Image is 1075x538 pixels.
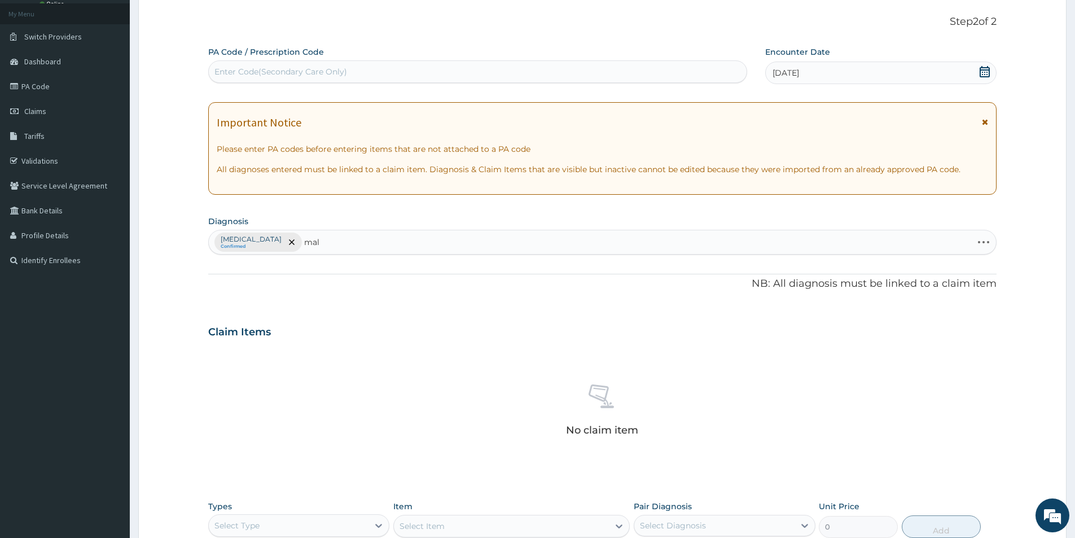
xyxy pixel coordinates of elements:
p: NB: All diagnosis must be linked to a claim item [208,277,997,291]
span: Dashboard [24,56,61,67]
p: [MEDICAL_DATA] [221,235,282,244]
label: PA Code / Prescription Code [208,46,324,58]
label: Unit Price [819,501,859,512]
label: Encounter Date [765,46,830,58]
p: Step 2 of 2 [208,16,997,28]
p: All diagnoses entered must be linked to a claim item. Diagnosis & Claim Items that are visible bu... [217,164,988,175]
textarea: Type your message and hit 'Enter' [6,308,215,348]
p: Please enter PA codes before entering items that are not attached to a PA code [217,143,988,155]
small: Confirmed [221,244,282,250]
div: Select Diagnosis [640,520,706,531]
span: Tariffs [24,131,45,141]
label: Item [393,501,413,512]
h3: Claim Items [208,326,271,339]
label: Diagnosis [208,216,248,227]
div: Select Type [214,520,260,531]
span: remove selection option [287,237,297,247]
span: Claims [24,106,46,116]
div: Chat with us now [59,63,190,78]
button: Add [902,515,981,538]
span: We're online! [65,142,156,256]
img: d_794563401_company_1708531726252_794563401 [21,56,46,85]
h1: Important Notice [217,116,301,129]
span: [DATE] [773,67,799,78]
div: Enter Code(Secondary Care Only) [214,66,347,77]
div: Minimize live chat window [185,6,212,33]
label: Types [208,502,232,511]
p: No claim item [566,425,638,436]
label: Pair Diagnosis [634,501,692,512]
span: Switch Providers [24,32,82,42]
